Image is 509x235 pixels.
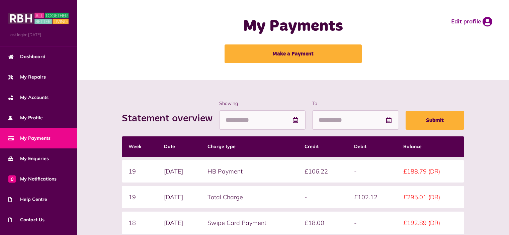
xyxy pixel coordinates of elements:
[298,212,347,234] td: £18.00
[157,136,201,157] th: Date
[201,160,298,183] td: HB Payment
[347,136,397,157] th: Debit
[8,196,47,203] span: Help Centre
[122,160,157,183] td: 19
[192,17,395,36] h1: My Payments
[8,94,49,101] span: My Accounts
[8,175,57,183] span: My Notifications
[157,186,201,208] td: [DATE]
[298,186,347,208] td: -
[157,212,201,234] td: [DATE]
[397,160,464,183] td: £188.79 (DR)
[225,44,362,63] a: Make a Payment
[157,160,201,183] td: [DATE]
[8,114,43,121] span: My Profile
[298,160,347,183] td: £106.22
[201,136,298,157] th: Charge type
[8,53,46,60] span: Dashboard
[8,155,49,162] span: My Enquiries
[8,12,69,25] img: MyRBH
[219,100,306,107] label: Showing
[8,175,16,183] span: 0
[201,212,298,234] td: Swipe Card Payment
[8,135,51,142] span: My Payments
[397,212,464,234] td: £192.89 (DR)
[347,186,397,208] td: £102.12
[347,160,397,183] td: -
[122,212,157,234] td: 18
[347,212,397,234] td: -
[8,74,46,81] span: My Repairs
[122,113,219,125] h2: Statement overview
[312,100,399,107] label: To
[122,136,157,157] th: Week
[397,136,464,157] th: Balance
[122,186,157,208] td: 19
[8,216,45,223] span: Contact Us
[397,186,464,208] td: £295.01 (DR)
[8,32,69,38] span: Last login: [DATE]
[406,111,464,130] button: Submit
[201,186,298,208] td: Total Charge
[298,136,347,157] th: Credit
[451,17,492,27] a: Edit profile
